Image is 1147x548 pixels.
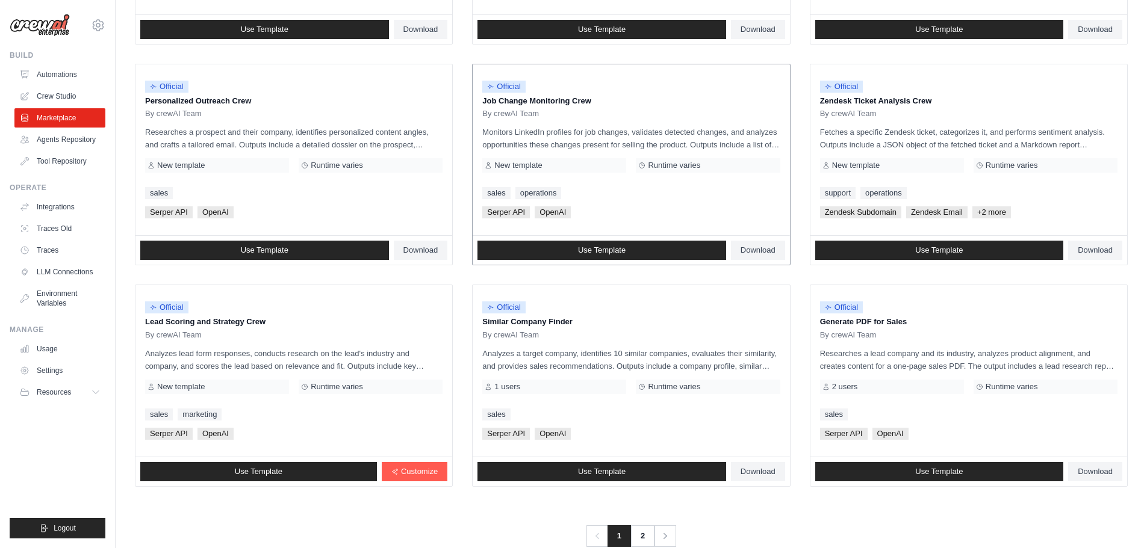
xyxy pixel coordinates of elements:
span: Zendesk Subdomain [820,206,901,218]
span: Runtime varies [986,161,1038,170]
span: Zendesk Email [906,206,968,218]
a: Settings [14,361,105,380]
a: Download [1068,241,1122,260]
a: sales [482,408,510,420]
span: Official [482,81,526,93]
a: LLM Connections [14,262,105,282]
span: Official [820,301,863,313]
p: Monitors LinkedIn profiles for job changes, validates detected changes, and analyzes opportunitie... [482,126,780,151]
a: Agents Repository [14,130,105,149]
a: operations [860,187,907,199]
a: 2 [630,525,654,547]
span: Official [820,81,863,93]
span: Download [403,25,438,34]
a: Download [731,20,785,39]
span: Use Template [578,245,626,255]
p: Zendesk Ticket Analysis Crew [820,95,1117,107]
a: sales [145,187,173,199]
p: Similar Company Finder [482,316,780,328]
p: Analyzes a target company, identifies 10 similar companies, evaluates their similarity, and provi... [482,347,780,372]
span: By crewAI Team [482,330,539,340]
a: Use Template [815,462,1064,481]
a: operations [515,187,562,199]
span: New template [157,382,205,392]
a: sales [145,408,173,420]
span: OpenAI [535,428,571,440]
p: Lead Scoring and Strategy Crew [145,316,443,328]
p: Job Change Monitoring Crew [482,95,780,107]
a: sales [482,187,510,199]
span: By crewAI Team [145,330,202,340]
button: Resources [14,383,105,402]
p: Generate PDF for Sales [820,316,1117,328]
span: New template [832,161,880,170]
a: Traces [14,241,105,260]
p: Personalized Outreach Crew [145,95,443,107]
span: Runtime varies [648,382,700,392]
span: Official [145,81,188,93]
span: New template [157,161,205,170]
a: Download [394,241,448,260]
span: Download [1078,245,1113,255]
a: Use Template [477,241,726,260]
span: OpenAI [535,206,571,218]
div: Operate [10,183,105,192]
a: Download [394,20,448,39]
span: Use Template [915,467,963,476]
a: support [820,187,856,199]
span: New template [494,161,542,170]
span: Use Template [578,467,626,476]
span: Serper API [482,206,530,218]
span: Use Template [241,245,288,255]
button: Logout [10,518,105,538]
a: Download [731,241,785,260]
span: Download [1078,25,1113,34]
span: Use Template [241,25,288,34]
span: Download [741,25,776,34]
span: Use Template [915,25,963,34]
span: Runtime varies [311,161,363,170]
span: Use Template [578,25,626,34]
a: marketing [178,408,222,420]
span: Serper API [820,428,868,440]
a: Download [1068,462,1122,481]
span: Download [741,467,776,476]
span: Use Template [235,467,282,476]
span: Download [1078,467,1113,476]
a: Use Template [815,20,1064,39]
a: Tool Repository [14,152,105,171]
a: Usage [14,339,105,359]
a: Use Template [140,20,389,39]
span: Runtime varies [311,382,363,392]
span: Serper API [145,206,193,218]
a: Use Template [140,241,389,260]
span: Use Template [915,245,963,255]
div: Build [10,51,105,60]
a: Marketplace [14,108,105,128]
span: 1 users [494,382,520,392]
div: Manage [10,325,105,334]
p: Researches a lead company and its industry, analyzes product alignment, and creates content for a... [820,347,1117,372]
span: By crewAI Team [482,109,539,119]
a: Customize [382,462,447,481]
span: By crewAI Team [820,109,877,119]
span: Serper API [482,428,530,440]
span: Official [482,301,526,313]
a: Automations [14,65,105,84]
a: Download [731,462,785,481]
span: OpenAI [872,428,909,440]
a: Environment Variables [14,284,105,313]
a: Use Template [140,462,377,481]
span: Resources [37,387,71,397]
span: By crewAI Team [820,330,877,340]
a: Use Template [477,462,726,481]
nav: Pagination [586,525,676,547]
span: Download [741,245,776,255]
img: Logo [10,14,70,37]
span: Runtime varies [986,382,1038,392]
span: Customize [401,467,438,476]
a: Use Template [815,241,1064,260]
span: By crewAI Team [145,109,202,119]
a: Crew Studio [14,87,105,106]
span: OpenAI [197,206,234,218]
